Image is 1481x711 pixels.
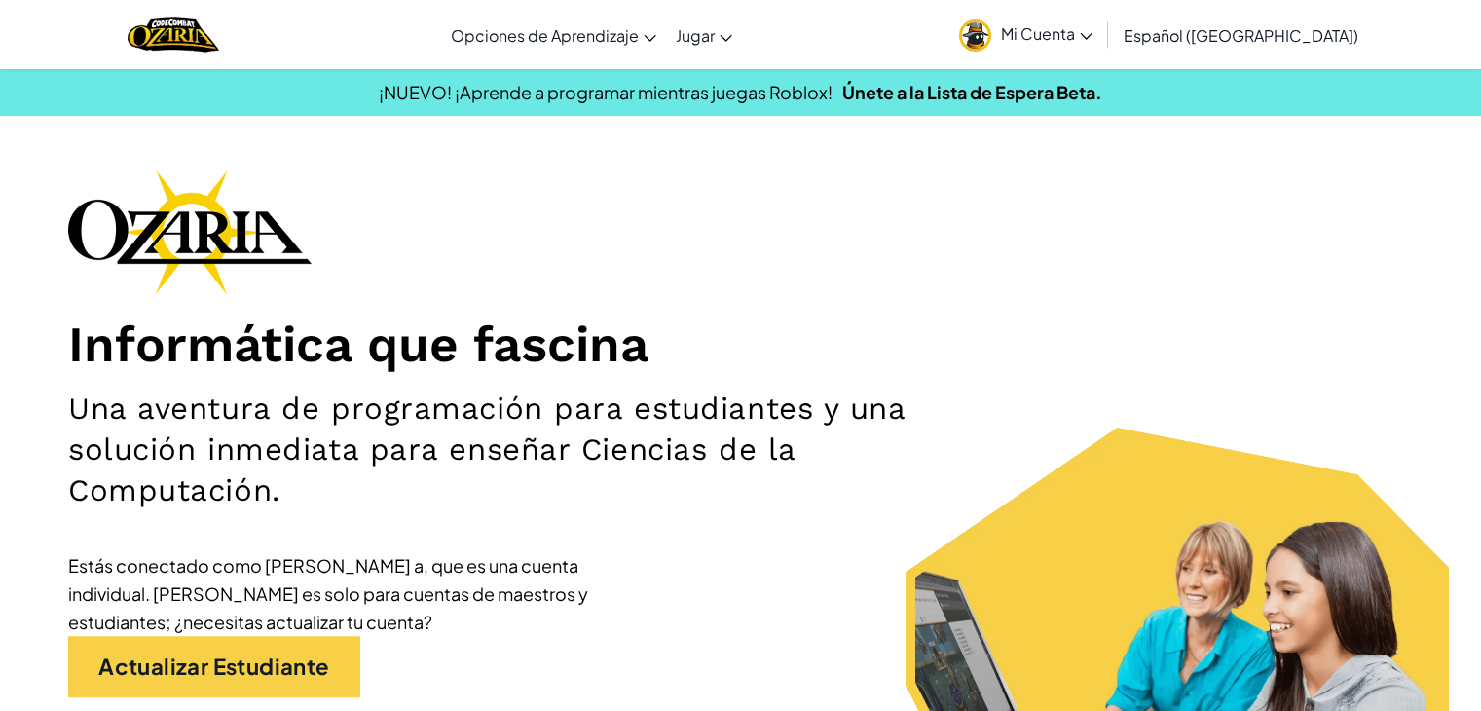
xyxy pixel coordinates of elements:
[949,4,1102,65] a: Mi Cuenta
[68,314,1413,374] h1: Informática que fascina
[1001,23,1092,44] span: Mi Cuenta
[68,636,360,697] a: Actualizar Estudiante
[842,81,1102,103] a: Únete a la Lista de Espera Beta.
[68,389,969,512] h2: Una aventura de programación para estudiantes y una solución inmediata para enseñar Ciencias de l...
[959,19,991,52] img: avatar
[68,169,312,294] img: Ozaria branding logo
[128,15,218,55] a: Ozaria by CodeCombat logo
[666,9,742,61] a: Jugar
[676,25,715,46] span: Jugar
[68,551,652,636] div: Estás conectado como [PERSON_NAME] a, que es una cuenta individual. [PERSON_NAME] es solo para cu...
[379,81,833,103] span: ¡NUEVO! ¡Aprende a programar mientras juegas Roblox!
[1114,9,1368,61] a: Español ([GEOGRAPHIC_DATA])
[1124,25,1358,46] span: Español ([GEOGRAPHIC_DATA])
[441,9,666,61] a: Opciones de Aprendizaje
[451,25,639,46] span: Opciones de Aprendizaje
[128,15,218,55] img: Home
